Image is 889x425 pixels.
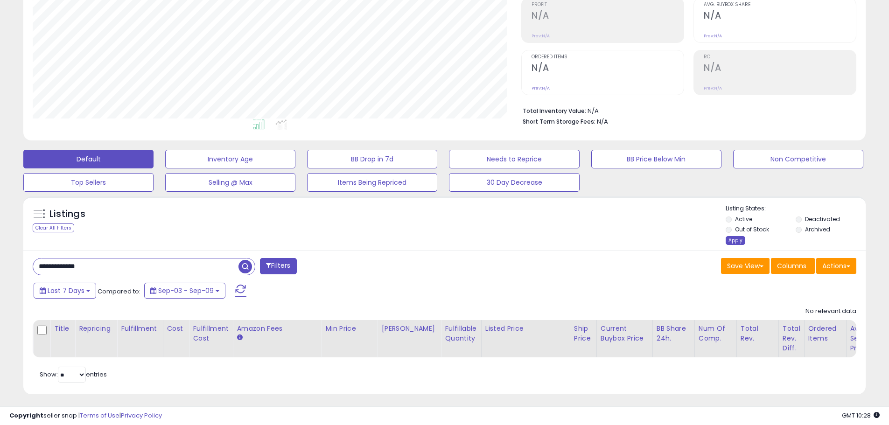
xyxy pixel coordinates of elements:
[704,10,856,23] h2: N/A
[574,324,593,343] div: Ship Price
[9,411,43,420] strong: Copyright
[121,411,162,420] a: Privacy Policy
[54,324,71,334] div: Title
[79,324,113,334] div: Repricing
[167,324,185,334] div: Cost
[532,55,684,60] span: Ordered Items
[704,55,856,60] span: ROI
[771,258,815,274] button: Columns
[165,173,295,192] button: Selling @ Max
[325,324,373,334] div: Min Price
[532,85,550,91] small: Prev: N/A
[532,63,684,75] h2: N/A
[98,287,140,296] span: Compared to:
[307,150,437,168] button: BB Drop in 7d
[381,324,437,334] div: [PERSON_NAME]
[80,411,119,420] a: Terms of Use
[704,2,856,7] span: Avg. Buybox Share
[307,173,437,192] button: Items Being Repriced
[34,283,96,299] button: Last 7 Days
[591,150,721,168] button: BB Price Below Min
[449,173,579,192] button: 30 Day Decrease
[523,105,849,116] li: N/A
[735,215,752,223] label: Active
[805,307,856,316] div: No relevant data
[699,324,733,343] div: Num of Comp.
[9,411,162,420] div: seller snap | |
[721,258,770,274] button: Save View
[816,258,856,274] button: Actions
[158,286,214,295] span: Sep-03 - Sep-09
[33,223,74,232] div: Clear All Filters
[704,63,856,75] h2: N/A
[144,283,225,299] button: Sep-03 - Sep-09
[808,324,842,343] div: Ordered Items
[445,324,477,343] div: Fulfillable Quantity
[777,261,806,271] span: Columns
[657,324,691,343] div: BB Share 24h.
[23,173,154,192] button: Top Sellers
[532,10,684,23] h2: N/A
[597,117,608,126] span: N/A
[733,150,863,168] button: Non Competitive
[532,2,684,7] span: Profit
[237,334,242,342] small: Amazon Fees.
[237,324,317,334] div: Amazon Fees
[449,150,579,168] button: Needs to Reprice
[805,215,840,223] label: Deactivated
[121,324,159,334] div: Fulfillment
[260,258,296,274] button: Filters
[485,324,566,334] div: Listed Price
[165,150,295,168] button: Inventory Age
[842,411,880,420] span: 2025-09-17 10:28 GMT
[532,33,550,39] small: Prev: N/A
[783,324,800,353] div: Total Rev. Diff.
[193,324,229,343] div: Fulfillment Cost
[805,225,830,233] label: Archived
[523,107,586,115] b: Total Inventory Value:
[23,150,154,168] button: Default
[704,33,722,39] small: Prev: N/A
[735,225,769,233] label: Out of Stock
[49,208,85,221] h5: Listings
[850,324,884,353] div: Avg Selling Price
[741,324,775,343] div: Total Rev.
[523,118,595,125] b: Short Term Storage Fees:
[704,85,722,91] small: Prev: N/A
[48,286,84,295] span: Last 7 Days
[726,204,866,213] p: Listing States:
[40,370,107,379] span: Show: entries
[601,324,649,343] div: Current Buybox Price
[726,236,745,245] div: Apply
